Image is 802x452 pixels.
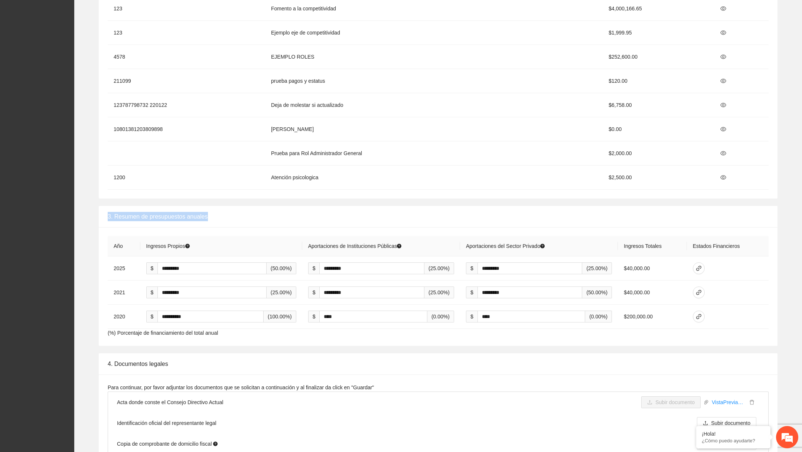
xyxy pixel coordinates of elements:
span: question-circle [397,244,401,248]
span: question-circle [540,244,545,248]
span: (50.00%) [582,286,612,298]
button: eye [717,99,729,111]
span: eye [718,150,729,156]
button: eye [717,27,729,39]
td: 1200 [108,166,265,190]
div: 4. Documentos legales [108,353,769,374]
span: eye [718,78,729,84]
span: uploadSubir documento [641,399,701,405]
span: (0.00%) [585,311,612,322]
li: Identificación oficial del representante legal [108,413,768,433]
span: delete [748,400,756,405]
span: upload [703,420,708,426]
span: (25.00%) [424,262,454,274]
td: 2021 [108,281,140,305]
th: Estados Financieros [687,236,769,256]
button: eye [717,123,729,135]
span: (25.00%) [267,286,296,298]
span: Aportaciones de Instituciones Públicas [308,243,402,249]
td: Ejemplo eje de competitividad [265,21,603,45]
td: 211099 [108,69,265,93]
span: Subir documento [711,419,750,427]
span: (50.00%) [267,262,296,274]
span: $ [466,286,477,298]
td: Atención psicologica [265,166,603,190]
span: uploadSubir documento [697,420,756,426]
td: Deja de molestar si actualizado [265,93,603,117]
span: eye [718,54,729,60]
td: Prueba para Rol Administrador General [265,141,603,166]
span: eye [718,30,729,36]
td: 123787798732 220122 [108,93,265,117]
td: 123 [108,21,265,45]
td: $200,000.00 [618,305,687,329]
span: (25.00%) [582,262,612,274]
td: $2,000.00 [603,141,711,166]
span: $ [308,262,320,274]
textarea: Escriba su mensaje y pulse “Intro” [4,203,141,229]
div: ¡Hola! [702,431,765,437]
span: (100.00%) [264,311,296,322]
button: delete [747,398,756,406]
div: Chatee con nosotros ahora [39,38,125,48]
button: eye [717,171,729,183]
p: ¿Cómo puedo ayudarte? [702,438,765,443]
span: link [693,314,704,320]
td: $1,999.95 [603,21,711,45]
td: $120.00 [603,69,711,93]
td: 10801381203809898 [108,117,265,141]
td: $2,500.00 [603,166,711,190]
td: $0.00 [603,117,711,141]
td: 4578 [108,45,265,69]
th: Año [108,236,140,256]
td: $40,000.00 [618,256,687,281]
span: eye [718,102,729,108]
span: $ [466,311,477,322]
td: $40,000.00 [618,281,687,305]
div: (%) Porcentaje de financiamiento del total anual [99,227,777,346]
button: eye [717,3,729,14]
span: $ [308,311,320,322]
span: eye [718,126,729,132]
span: Copia de comprobante de domicilio fiscal [117,440,218,448]
span: paper-clip [704,400,709,405]
span: Para continuar, por favor adjuntar los documentos que se solicitan a continuación y al finalizar ... [108,384,374,390]
div: Minimizar ventana de chat en vivo [122,4,140,22]
td: EJEMPLO ROLES [265,45,603,69]
td: [PERSON_NAME] [265,117,603,141]
span: Estamos en línea. [43,99,102,174]
span: eye [718,6,729,12]
button: link [693,311,705,322]
span: (0.00%) [427,311,454,322]
a: VistaPrevia_5.pdf [709,398,747,406]
button: uploadSubir documento [641,396,701,408]
span: question-circle [213,442,218,446]
li: Acta donde conste el Consejo Directivo Actual [108,392,768,413]
td: 2020 [108,305,140,329]
span: link [693,289,704,295]
span: $ [146,262,158,274]
span: eye [718,174,729,180]
button: eye [717,51,729,63]
span: $ [466,262,477,274]
td: $252,600.00 [603,45,711,69]
span: Ingresos Propios [146,243,190,249]
button: uploadSubir documento [697,417,756,429]
td: prueba pagos y estatus [265,69,603,93]
span: $ [146,286,158,298]
button: eye [717,147,729,159]
td: $6,758.00 [603,93,711,117]
span: link [693,265,704,271]
td: 2025 [108,256,140,281]
button: eye [717,75,729,87]
span: (25.00%) [424,286,454,298]
span: $ [308,286,320,298]
th: Ingresos Totales [618,236,687,256]
span: $ [146,311,158,322]
div: 3. Resumen de presupuestos anuales [108,206,769,227]
span: Aportaciones del Sector Privado [466,243,545,249]
button: link [693,262,705,274]
span: question-circle [185,244,190,248]
button: link [693,286,705,298]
